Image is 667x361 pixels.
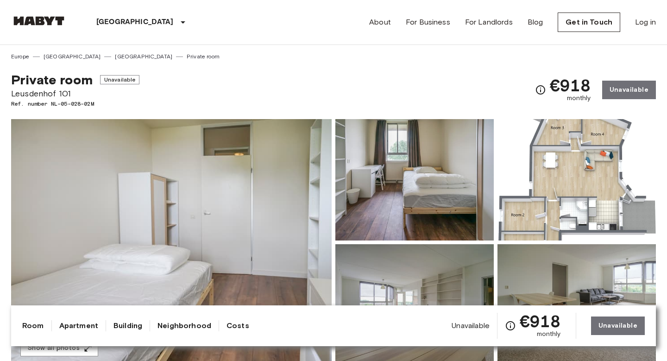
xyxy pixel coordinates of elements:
[187,52,220,61] a: Private room
[406,17,450,28] a: For Business
[535,84,546,95] svg: Check cost overview for full price breakdown. Please note that discounts apply to new joiners onl...
[465,17,513,28] a: For Landlords
[520,313,561,329] span: €918
[115,52,172,61] a: [GEOGRAPHIC_DATA]
[22,320,44,331] a: Room
[567,94,591,103] span: monthly
[44,52,101,61] a: [GEOGRAPHIC_DATA]
[100,75,140,84] span: Unavailable
[227,320,249,331] a: Costs
[505,320,516,331] svg: Check cost overview for full price breakdown. Please note that discounts apply to new joiners onl...
[157,320,211,331] a: Neighborhood
[11,72,93,88] span: Private room
[20,340,98,357] button: Show all photos
[537,329,561,339] span: monthly
[528,17,543,28] a: Blog
[550,77,591,94] span: €918
[369,17,391,28] a: About
[11,100,139,108] span: Ref. number NL-05-028-02M
[11,88,139,100] span: Leusdenhof 101
[558,13,620,32] a: Get in Touch
[335,119,494,241] img: Picture of unit NL-05-028-02M
[11,52,29,61] a: Europe
[96,17,174,28] p: [GEOGRAPHIC_DATA]
[113,320,142,331] a: Building
[635,17,656,28] a: Log in
[59,320,98,331] a: Apartment
[497,119,656,241] img: Picture of unit NL-05-028-02M
[11,16,67,25] img: Habyt
[452,321,490,331] span: Unavailable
